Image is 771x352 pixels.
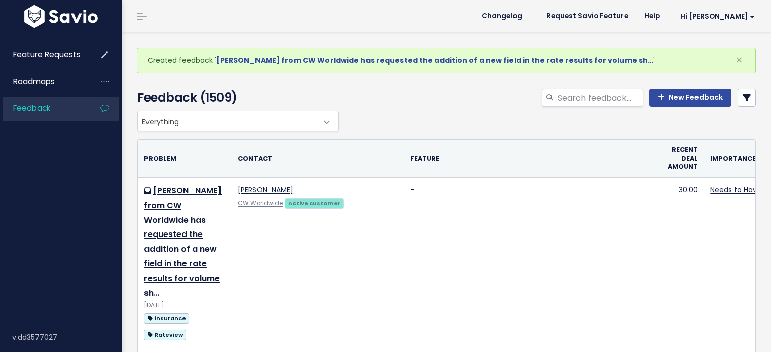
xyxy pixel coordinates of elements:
th: Problem [138,140,232,177]
th: Recent deal amount [662,140,704,177]
span: Feedback [13,103,50,113]
h4: Feedback (1509) [137,89,334,107]
a: [PERSON_NAME] [238,185,293,195]
td: - [404,178,662,347]
a: insurance [144,311,189,324]
a: [PERSON_NAME] from CW Worldwide has requested the addition of a new field in the rate results for... [216,55,653,65]
a: Rateview [144,328,186,341]
span: Everything [137,111,339,131]
a: [PERSON_NAME] from CW Worldwide has requested the addition of a new field in the rate results for... [144,185,222,299]
div: [DATE] [144,300,226,311]
a: Active customer [285,198,344,208]
input: Search feedback... [557,89,643,107]
div: v.dd3577027 [12,324,122,350]
td: 30.00 [662,178,704,347]
img: logo-white.9d6f32f41409.svg [22,5,100,28]
a: CW Worldwide [238,199,283,207]
span: Roadmaps [13,76,55,87]
span: Feature Requests [13,49,81,60]
a: Hi [PERSON_NAME] [668,9,763,24]
a: Help [636,9,668,24]
button: Close [725,48,753,72]
span: Changelog [482,13,522,20]
a: New Feedback [649,89,731,107]
a: Feedback [3,97,84,120]
strong: Active customer [288,199,341,207]
span: Rateview [144,330,186,340]
span: Everything [138,111,318,131]
span: Hi [PERSON_NAME] [680,13,755,20]
a: Roadmaps [3,70,84,93]
span: × [736,52,743,68]
a: Request Savio Feature [538,9,636,24]
a: Feature Requests [3,43,84,66]
span: insurance [144,313,189,324]
th: Contact [232,140,404,177]
div: Created feedback ' ' [137,48,756,73]
th: Feature [404,140,662,177]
